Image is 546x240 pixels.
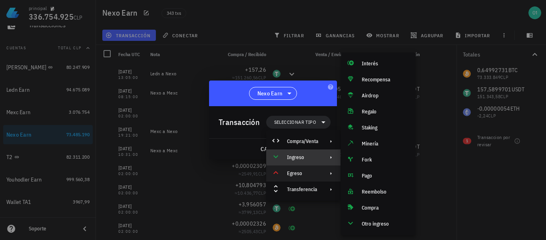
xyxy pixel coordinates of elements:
div: Interés [362,61,409,67]
div: Recompensa [362,77,409,83]
div: Transacción [219,116,260,129]
button: cancelar [257,142,293,156]
div: Transferencia [287,186,318,193]
div: Airdrop [362,93,409,99]
div: Compra/Venta [266,133,341,149]
div: Minería [362,141,409,147]
span: Nexo Earn [257,89,282,97]
div: Transferencia [266,182,341,198]
div: Compra [362,205,409,211]
div: Regalo [362,109,409,115]
div: Compra/Venta [287,138,318,145]
div: Ingreso [287,154,318,161]
div: Egreso [287,170,318,177]
div: Otro ingreso [362,221,409,227]
span: cancelar [260,145,290,153]
div: Fork [362,157,409,163]
div: Staking [362,125,409,131]
div: Egreso [266,165,341,182]
span: Seleccionar tipo [274,118,316,126]
div: Pago [362,173,409,179]
div: Reembolso [362,189,409,195]
div: Ingreso [266,149,341,165]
